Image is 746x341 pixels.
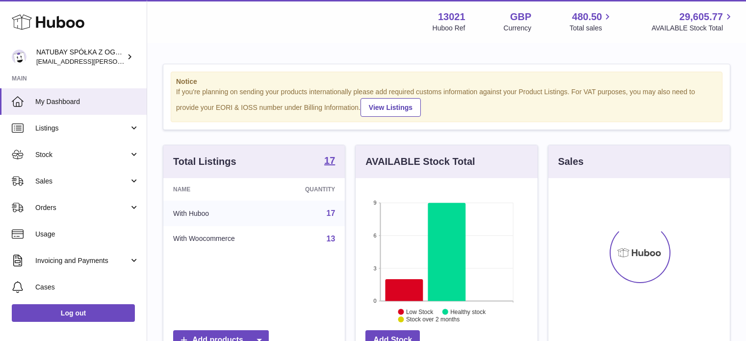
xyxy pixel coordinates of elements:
a: 17 [327,209,335,217]
td: With Huboo [163,201,276,226]
h3: Total Listings [173,155,236,168]
strong: GBP [510,10,531,24]
strong: 13021 [438,10,465,24]
span: Listings [35,124,129,133]
text: 3 [374,265,377,271]
h3: Sales [558,155,584,168]
h3: AVAILABLE Stock Total [365,155,475,168]
span: 29,605.77 [679,10,723,24]
div: If you're planning on sending your products internationally please add required customs informati... [176,87,717,117]
td: With Woocommerce [163,226,276,252]
div: NATUBAY SPÓŁKA Z OGRANICZONĄ ODPOWIEDZIALNOŚCIĄ [36,48,125,66]
text: Healthy stock [450,308,486,315]
span: Invoicing and Payments [35,256,129,265]
span: Stock [35,150,129,159]
text: Low Stock [406,308,434,315]
span: [EMAIL_ADDRESS][PERSON_NAME][DOMAIN_NAME] [36,57,197,65]
a: View Listings [360,98,421,117]
text: 9 [374,200,377,206]
a: 480.50 Total sales [569,10,613,33]
th: Quantity [276,178,345,201]
text: 0 [374,298,377,304]
img: kacper.antkowski@natubay.pl [12,50,26,64]
span: Usage [35,230,139,239]
a: 17 [324,156,335,167]
span: 480.50 [572,10,602,24]
span: My Dashboard [35,97,139,106]
strong: Notice [176,77,717,86]
span: Cases [35,283,139,292]
a: 29,605.77 AVAILABLE Stock Total [651,10,734,33]
th: Name [163,178,276,201]
span: AVAILABLE Stock Total [651,24,734,33]
span: Sales [35,177,129,186]
strong: 17 [324,156,335,165]
text: Stock over 2 months [406,316,460,323]
div: Currency [504,24,532,33]
a: Log out [12,304,135,322]
text: 6 [374,233,377,238]
a: 13 [327,235,335,243]
div: Huboo Ref [433,24,465,33]
span: Orders [35,203,129,212]
span: Total sales [569,24,613,33]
